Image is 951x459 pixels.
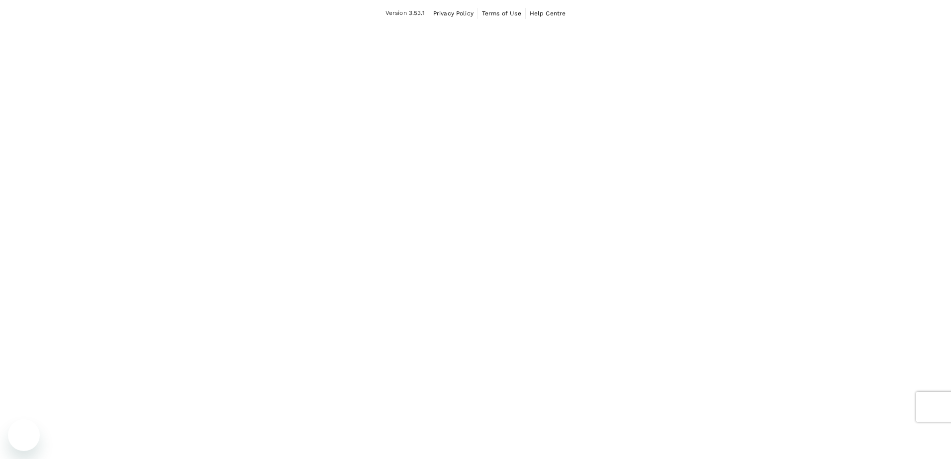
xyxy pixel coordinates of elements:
[433,10,474,17] span: Privacy Policy
[482,10,521,17] span: Terms of Use
[482,8,521,19] a: Terms of Use
[530,8,566,19] a: Help Centre
[8,419,40,451] iframe: Button to launch messaging window
[433,8,474,19] a: Privacy Policy
[385,8,425,18] span: Version 3.53.1
[530,10,566,17] span: Help Centre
